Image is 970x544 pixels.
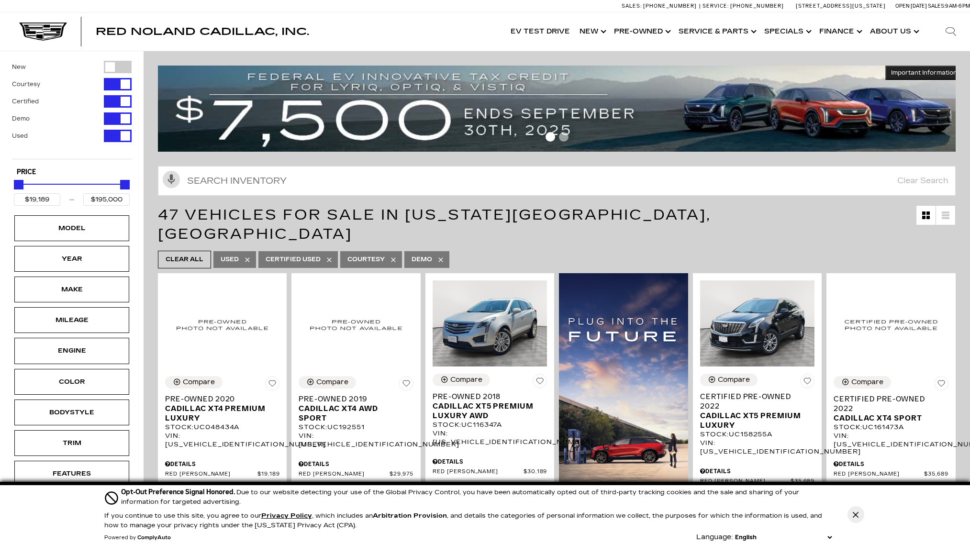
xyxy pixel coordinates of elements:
span: Cadillac XT4 Premium Luxury [165,404,272,423]
img: 2019 Cadillac XT4 AWD Sport [299,280,413,369]
div: VIN: [US_VEHICLE_IDENTIFICATION_NUMBER] [299,432,413,449]
div: Pricing Details - Pre-Owned 2019 Cadillac XT4 AWD Sport [299,460,413,468]
a: [STREET_ADDRESS][US_STATE] [796,3,886,9]
span: Pre-Owned 2018 [433,392,540,401]
div: Engine [48,345,96,356]
button: Save Vehicle [800,374,814,392]
div: Price [14,177,130,206]
a: Service: [PHONE_NUMBER] [699,3,786,9]
p: If you continue to use this site, you agree to our , which includes an , and details the categori... [104,512,822,529]
button: Compare Vehicle [700,374,758,386]
label: Demo [12,114,30,123]
div: Stock : UC116347A [433,421,547,429]
div: Features [48,468,96,479]
a: vrp-tax-ending-august-version [158,66,963,152]
span: Cadillac XT4 Sport [834,413,941,423]
a: Pre-Owned 2018Cadillac XT5 Premium Luxury AWD [433,392,547,421]
div: Pricing Details - Certified Pre-Owned 2022 Cadillac XT5 Premium Luxury [700,467,814,476]
div: Make [48,284,96,295]
span: [PHONE_NUMBER] [643,3,697,9]
img: 2018 Cadillac XT5 Premium Luxury AWD [433,280,547,366]
a: Red [PERSON_NAME] $35,689 [834,471,948,478]
span: Red [PERSON_NAME] [299,471,390,478]
div: Stock : UC048434A [165,423,279,432]
span: Certified Pre-Owned 2022 [700,392,807,411]
a: Red Noland Cadillac, Inc. [96,27,309,36]
span: Red [PERSON_NAME] [700,478,791,485]
input: Search Inventory [158,166,956,196]
span: Courtesy [347,254,385,266]
img: 2022 Cadillac XT4 Sport [834,280,948,369]
span: Used [221,254,239,266]
div: Compare [851,378,883,387]
div: Compare [183,378,215,387]
span: Demo [412,254,432,266]
div: Model [48,223,96,233]
span: 9 AM-6 PM [945,3,970,9]
div: EngineEngine [14,338,129,364]
div: Bodystyle [48,407,96,418]
div: ModelModel [14,215,129,241]
div: MakeMake [14,277,129,302]
a: Privacy Policy [261,512,312,520]
span: 47 Vehicles for Sale in [US_STATE][GEOGRAPHIC_DATA], [GEOGRAPHIC_DATA] [158,206,711,243]
div: Due to our website detecting your use of the Global Privacy Control, you have been automatically ... [121,487,834,507]
a: Red [PERSON_NAME] $35,689 [700,478,814,485]
a: Red [PERSON_NAME] $30,189 [433,468,547,476]
div: BodystyleBodystyle [14,400,129,425]
a: Pre-Owned 2020Cadillac XT4 Premium Luxury [165,394,279,423]
a: Red [PERSON_NAME] $19,189 [165,471,279,478]
span: Open [DATE] [895,3,927,9]
a: Service & Parts [674,12,759,51]
button: Important Information [885,66,963,80]
div: Pricing Details - Certified Pre-Owned 2022 Cadillac XT4 Sport [834,460,948,468]
span: [PHONE_NUMBER] [730,3,784,9]
button: Compare Vehicle [299,376,356,389]
div: Pricing Details - Pre-Owned 2018 Cadillac XT5 Premium Luxury AWD [433,457,547,466]
span: Cadillac XT5 Premium Luxury AWD [433,401,540,421]
span: Clear All [166,254,203,266]
a: ComplyAuto [137,535,171,541]
span: Red Noland Cadillac, Inc. [96,26,309,37]
span: Certified Used [266,254,321,266]
a: Specials [759,12,814,51]
a: Red [PERSON_NAME] $29,975 [299,471,413,478]
h5: Price [17,168,127,177]
div: Stock : UC192551 [299,423,413,432]
div: FeaturesFeatures [14,461,129,487]
button: Save Vehicle [265,376,279,394]
a: Certified Pre-Owned 2022Cadillac XT4 Sport [834,394,948,423]
label: Courtesy [12,79,40,89]
span: Certified Pre-Owned 2022 [834,394,941,413]
span: Pre-Owned 2020 [165,394,272,404]
div: VIN: [US_VEHICLE_IDENTIFICATION_NUMBER] [700,439,814,456]
span: Service: [702,3,729,9]
a: EV Test Drive [506,12,575,51]
span: Red [PERSON_NAME] [433,468,524,476]
a: Pre-Owned 2019Cadillac XT4 AWD Sport [299,394,413,423]
span: Cadillac XT4 AWD Sport [299,404,406,423]
div: Maximum Price [120,180,130,189]
button: Compare Vehicle [433,374,490,386]
button: Save Vehicle [934,376,948,394]
div: Minimum Price [14,180,23,189]
a: Cadillac Dark Logo with Cadillac White Text [19,22,67,41]
div: ColorColor [14,369,129,395]
label: New [12,62,26,72]
button: Compare Vehicle [165,376,223,389]
span: Go to slide 1 [546,132,555,142]
div: Color [48,377,96,387]
span: $19,189 [257,471,280,478]
div: Year [48,254,96,264]
input: Maximum [83,193,130,206]
div: Language: [696,534,733,541]
a: Finance [814,12,865,51]
span: Red [PERSON_NAME] [165,471,257,478]
span: Pre-Owned 2019 [299,394,406,404]
div: Compare [450,376,482,384]
div: Trim [48,438,96,448]
span: $35,689 [924,471,948,478]
svg: Click to toggle on voice search [163,171,180,188]
input: Minimum [14,193,60,206]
